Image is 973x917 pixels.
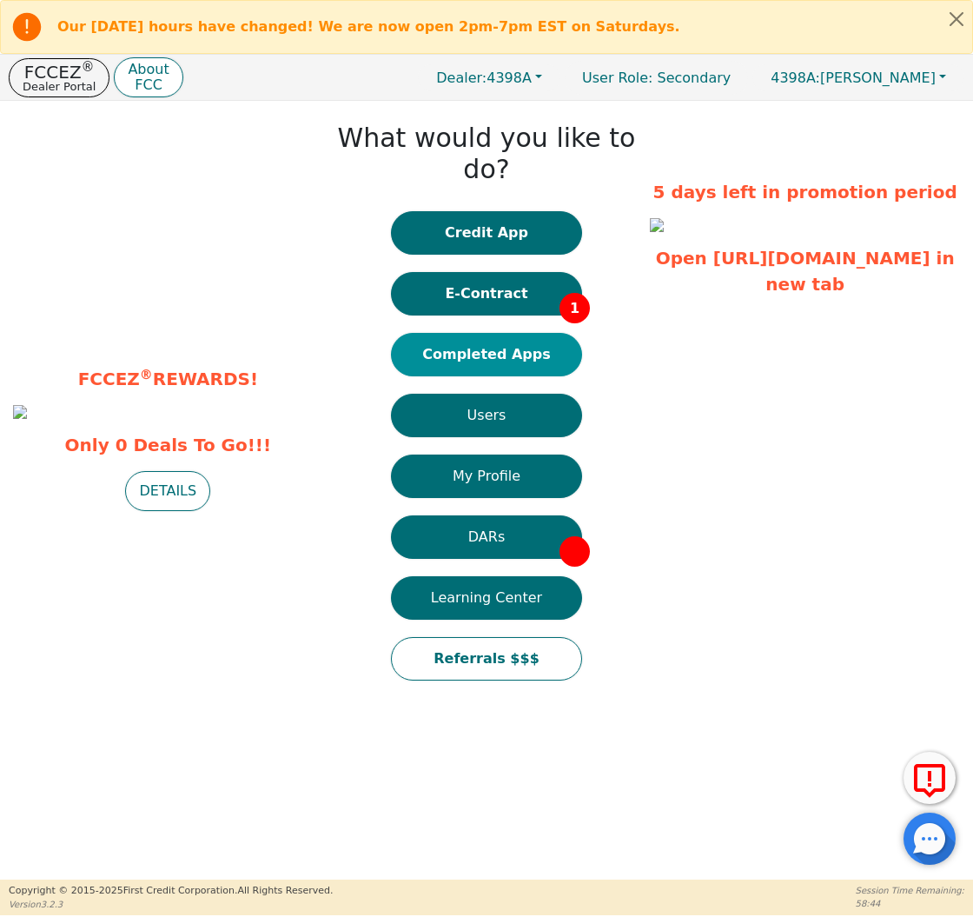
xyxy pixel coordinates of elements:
[23,81,96,92] p: Dealer Portal
[391,637,582,681] button: Referrals $$$
[128,78,169,92] p: FCC
[391,272,582,316] button: E-Contract1
[23,63,96,81] p: FCCEZ
[128,63,169,76] p: About
[13,405,27,419] img: e8b2d866-cab1-411c-9d59-d4b441cc1e91
[436,70,486,86] span: Dealer:
[391,394,582,437] button: Users
[771,70,936,86] span: [PERSON_NAME]
[856,897,964,910] p: 58:44
[752,64,964,91] button: 4398A:[PERSON_NAME]
[9,884,333,899] p: Copyright © 2015- 2025 First Credit Corporation.
[418,64,560,91] button: Dealer:4398A
[391,455,582,498] button: My Profile
[140,367,153,382] sup: ®
[391,576,582,620] button: Learning Center
[125,471,210,511] button: DETAILS
[650,218,664,232] img: f14f5f6b-faf1-46f1-a764-28c5e020e7f5
[856,884,964,897] p: Session Time Remaining:
[9,58,109,97] button: FCCEZ®Dealer Portal
[941,1,972,37] button: Close alert
[114,57,182,98] button: AboutFCC
[565,61,748,95] a: User Role: Secondary
[903,752,956,804] button: Report Error to FCC
[332,123,642,185] h1: What would you like to do?
[559,293,590,323] span: 1
[436,70,532,86] span: 4398A
[13,432,323,458] span: Only 0 Deals To Go!!!
[582,70,652,86] span: User Role :
[82,59,95,75] sup: ®
[9,898,333,911] p: Version 3.2.3
[237,885,333,896] span: All Rights Reserved.
[771,70,820,86] span: 4398A:
[565,61,748,95] p: Secondary
[656,248,955,295] a: Open [URL][DOMAIN_NAME] in new tab
[650,179,960,205] p: 5 days left in promotion period
[13,366,323,392] p: FCCEZ REWARDS!
[57,18,680,35] b: Our [DATE] hours have changed! We are now open 2pm-7pm EST on Saturdays.
[391,515,582,559] button: DARs
[391,333,582,376] button: Completed Apps
[391,211,582,255] button: Credit App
